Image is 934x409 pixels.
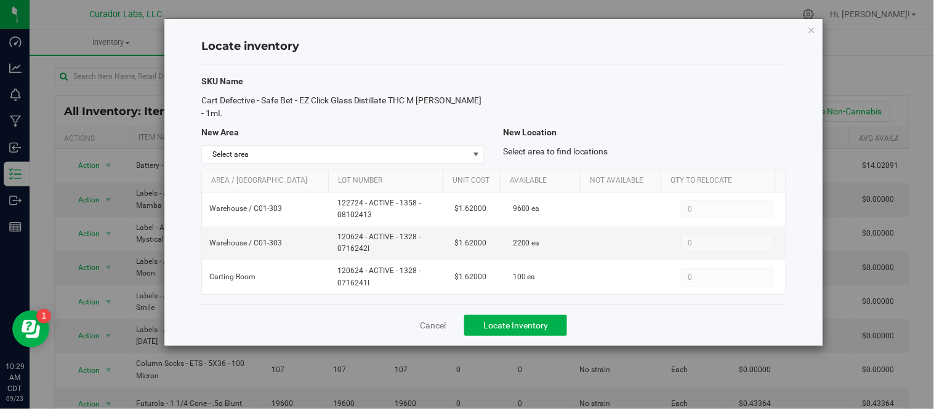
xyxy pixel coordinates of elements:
a: Unit Cost [453,176,496,186]
span: 120624 - ACTIVE - 1328 - 0716241I [337,265,440,288]
span: SKU Name [201,76,243,86]
span: 120624 - ACTIVE - 1328 - 0716242I [337,231,440,255]
iframe: Resource center unread badge [36,309,51,324]
a: Area / [GEOGRAPHIC_DATA] [211,176,323,186]
span: Carting Room [209,271,256,283]
span: Locate Inventory [483,320,548,330]
span: 100 ea [513,271,536,283]
span: Warehouse / C01-303 [209,203,282,215]
span: select [469,146,484,163]
h4: Locate inventory [201,39,786,55]
a: Qty to Relocate [670,176,771,186]
button: Locate Inventory [464,315,567,336]
iframe: Resource center [12,311,49,347]
a: Lot Number [338,176,438,186]
span: $1.62000 [454,271,486,283]
span: New Area [201,127,239,137]
span: 2200 ea [513,237,540,249]
span: $1.62000 [454,237,486,249]
span: Cart Defective - Safe Bet - EZ Click Glass Distillate THC M [PERSON_NAME] - 1mL [201,95,482,118]
span: $1.62000 [454,203,486,215]
span: Select area to find locations [503,146,608,156]
span: 9600 ea [513,203,540,215]
a: Cancel [420,319,446,332]
a: Not Available [590,176,656,186]
a: Available [510,176,576,186]
span: 122724 - ACTIVE - 1358 - 08102413 [337,197,440,221]
span: Warehouse / C01-303 [209,237,282,249]
span: Select area [202,146,469,163]
span: New Location [503,127,557,137]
